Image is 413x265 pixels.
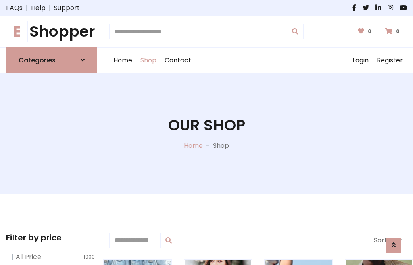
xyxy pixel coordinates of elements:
h1: Shopper [6,23,97,41]
a: Shop [136,48,161,73]
h5: Filter by price [6,233,97,242]
a: Home [109,48,136,73]
label: All Price [16,252,41,262]
span: | [46,3,54,13]
p: - [203,141,213,151]
a: Support [54,3,80,13]
button: Sort by [369,233,407,248]
span: 0 [394,28,402,35]
a: 0 [353,24,379,39]
p: Shop [213,141,229,151]
h1: Our Shop [168,116,245,135]
a: Categories [6,47,97,73]
span: 0 [366,28,373,35]
h6: Categories [19,56,56,64]
a: 0 [380,24,407,39]
a: Login [348,48,373,73]
a: Home [184,141,203,150]
span: 1000 [81,253,97,261]
a: Help [31,3,46,13]
span: E [6,21,28,42]
span: | [23,3,31,13]
a: FAQs [6,3,23,13]
a: Register [373,48,407,73]
a: EShopper [6,23,97,41]
a: Contact [161,48,195,73]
